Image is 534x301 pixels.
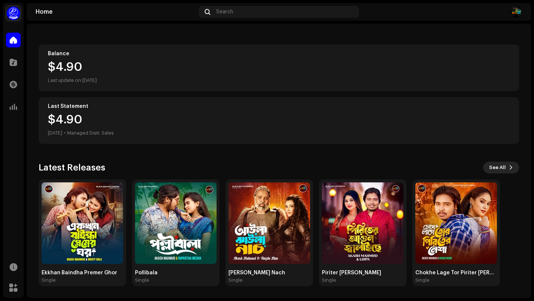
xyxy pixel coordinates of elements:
[48,51,510,57] div: Balance
[6,6,21,21] img: a1dd4b00-069a-4dd5-89ed-38fbdf7e908f
[415,182,497,264] img: 8bcf7add-e401-409a-979f-4b6908c6ca8a
[48,76,510,85] div: Last update on [DATE]
[39,162,105,173] h3: Latest Releases
[39,97,519,144] re-o-card-value: Last Statement
[48,103,510,109] div: Last Statement
[489,160,506,175] span: See All
[216,9,233,15] span: Search
[228,277,243,283] div: Single
[135,270,217,276] div: Pollibala
[42,277,56,283] div: Single
[42,182,123,264] img: 554d5e89-6cd7-4335-9374-67fd73f5c751
[36,9,196,15] div: Home
[67,129,114,138] div: Managed Distr. Sales
[415,277,429,283] div: Single
[135,182,217,264] img: 6971f61b-eb25-4db4-b3c4-25fe1afcd95b
[322,277,336,283] div: Single
[135,277,149,283] div: Single
[42,270,123,276] div: Ekkhan Baindha Premer Ghor
[39,44,519,91] re-o-card-value: Balance
[48,129,62,138] div: [DATE]
[322,270,403,276] div: Piriter [PERSON_NAME]
[510,6,522,18] img: cd3087f1-e636-4017-a3f0-a21b922fde2b
[228,270,310,276] div: [PERSON_NAME] Nach
[483,162,519,173] button: See All
[415,270,497,276] div: Chokhe Lage Tor Piriter [PERSON_NAME]
[64,129,66,138] div: •
[228,182,310,264] img: ba074efd-0baa-4ea7-91fb-fdc9039b9cce
[322,182,403,264] img: 0461e97c-51fa-4ed7-89a8-c45aed0e1aa8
